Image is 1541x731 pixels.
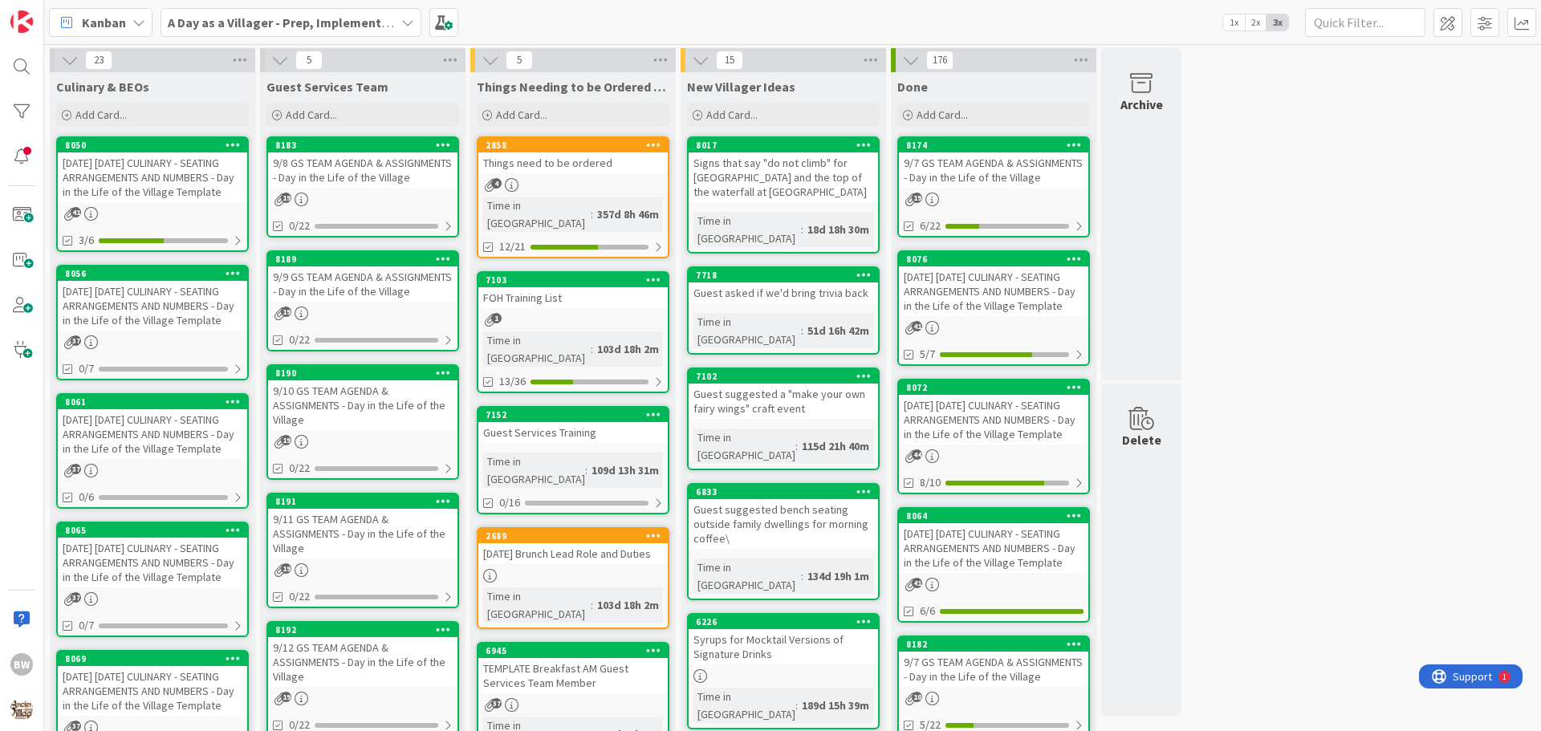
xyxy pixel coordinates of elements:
[477,406,669,514] a: 7152Guest Services TrainingTime in [GEOGRAPHIC_DATA]:109d 13h 31m0/16
[478,273,668,287] div: 7103
[478,644,668,658] div: 6945
[486,645,668,656] div: 6945
[689,282,878,303] div: Guest asked if we'd bring trivia back
[268,366,457,430] div: 81909/10 GS TEAM AGENDA & ASSIGNMENTS - Day in the Life of the Village
[716,51,743,70] span: 15
[289,331,310,348] span: 0/22
[585,461,588,479] span: :
[477,271,669,393] a: 7103FOH Training ListTime in [GEOGRAPHIC_DATA]:103d 18h 2m13/36
[478,408,668,422] div: 7152
[897,379,1090,494] a: 8072[DATE] [DATE] CULINARY - SEATING ARRANGEMENTS AND NUMBERS - Day in the Life of the Village Te...
[71,592,81,603] span: 37
[899,652,1088,687] div: 9/7 GS TEAM AGENDA & ASSIGNMENTS - Day in the Life of the Village
[693,688,795,723] div: Time in [GEOGRAPHIC_DATA]
[899,509,1088,523] div: 8064
[693,313,801,348] div: Time in [GEOGRAPHIC_DATA]
[483,453,585,488] div: Time in [GEOGRAPHIC_DATA]
[1305,8,1425,37] input: Quick Filter...
[275,496,457,507] div: 8191
[912,321,922,331] span: 41
[71,721,81,731] span: 37
[58,138,247,152] div: 8050
[899,266,1088,316] div: [DATE] [DATE] CULINARY - SEATING ARRANGEMENTS AND NUMBERS - Day in the Life of the Village Template
[478,287,668,308] div: FOH Training List
[912,692,922,702] span: 18
[281,307,291,317] span: 19
[486,530,668,542] div: 2689
[478,138,668,152] div: 2858
[897,507,1090,623] a: 8064[DATE] [DATE] CULINARY - SEATING ARRANGEMENTS AND NUMBERS - Day in the Life of the Village Te...
[912,578,922,588] span: 41
[899,138,1088,188] div: 81749/7 GS TEAM AGENDA & ASSIGNMENTS - Day in the Life of the Village
[689,152,878,202] div: Signs that say "do not climb" for [GEOGRAPHIC_DATA] and the top of the waterfall at [GEOGRAPHIC_D...
[58,652,247,716] div: 8069[DATE] [DATE] CULINARY - SEATING ARRANGEMENTS AND NUMBERS - Day in the Life of the Village Te...
[168,14,454,30] b: A Day as a Villager - Prep, Implement and Execute
[499,238,526,255] span: 12/21
[899,523,1088,573] div: [DATE] [DATE] CULINARY - SEATING ARRANGEMENTS AND NUMBERS - Day in the Life of the Village Template
[798,437,873,455] div: 115d 21h 40m
[58,523,247,538] div: 8065
[85,51,112,70] span: 23
[591,596,593,614] span: :
[906,382,1088,393] div: 8072
[899,252,1088,316] div: 8076[DATE] [DATE] CULINARY - SEATING ARRANGEMENTS AND NUMBERS - Day in the Life of the Village Te...
[289,588,310,605] span: 0/22
[58,523,247,587] div: 8065[DATE] [DATE] CULINARY - SEATING ARRANGEMENTS AND NUMBERS - Day in the Life of the Village Te...
[478,658,668,693] div: TEMPLATE Breakfast AM Guest Services Team Member
[899,380,1088,445] div: 8072[DATE] [DATE] CULINARY - SEATING ARRANGEMENTS AND NUMBERS - Day in the Life of the Village Te...
[696,486,878,497] div: 6833
[499,494,520,511] span: 0/16
[588,461,663,479] div: 109d 13h 31m
[268,494,457,509] div: 8191
[275,624,457,636] div: 8192
[687,266,880,355] a: 7718Guest asked if we'd bring trivia backTime in [GEOGRAPHIC_DATA]:51d 16h 42m
[477,79,669,95] span: Things Needing to be Ordered - PUT IN CARD, Don't make new card
[689,629,878,664] div: Syrups for Mocktail Versions of Signature Drinks
[689,499,878,549] div: Guest suggested bench seating outside family dwellings for morning coffee\
[696,371,878,382] div: 7102
[58,395,247,409] div: 8061
[491,698,502,709] span: 37
[1267,14,1288,30] span: 3x
[906,140,1088,151] div: 8174
[491,178,502,189] span: 4
[478,529,668,564] div: 2689[DATE] Brunch Lead Role and Duties
[801,221,803,238] span: :
[920,603,935,619] span: 6/6
[266,364,459,480] a: 81909/10 GS TEAM AGENDA & ASSIGNMENTS - Day in the Life of the Village0/22
[483,587,591,623] div: Time in [GEOGRAPHIC_DATA]
[591,340,593,358] span: :
[689,369,878,419] div: 7102Guest suggested a "make your own fairy wings" craft event
[71,207,81,217] span: 41
[483,331,591,367] div: Time in [GEOGRAPHIC_DATA]
[10,698,33,721] img: avatar
[486,274,668,286] div: 7103
[478,408,668,443] div: 7152Guest Services Training
[693,428,795,464] div: Time in [GEOGRAPHIC_DATA]
[478,422,668,443] div: Guest Services Training
[266,79,388,95] span: Guest Services Team
[920,474,941,491] span: 8/10
[268,623,457,637] div: 8192
[696,270,878,281] div: 7718
[71,464,81,474] span: 37
[591,205,593,223] span: :
[289,217,310,234] span: 0/22
[289,460,310,477] span: 0/22
[486,140,668,151] div: 2858
[281,692,291,702] span: 19
[693,212,801,247] div: Time in [GEOGRAPHIC_DATA]
[56,136,249,252] a: 8050[DATE] [DATE] CULINARY - SEATING ARRANGEMENTS AND NUMBERS - Day in the Life of the Village Te...
[268,152,457,188] div: 9/8 GS TEAM AGENDA & ASSIGNMENTS - Day in the Life of the Village
[65,525,247,536] div: 8065
[687,368,880,470] a: 7102Guest suggested a "make your own fairy wings" craft eventTime in [GEOGRAPHIC_DATA]:115d 21h 40m
[689,485,878,549] div: 6833Guest suggested bench seating outside family dwellings for morning coffee\
[689,369,878,384] div: 7102
[56,79,149,95] span: Culinary & BEOs
[295,51,323,70] span: 5
[897,250,1090,366] a: 8076[DATE] [DATE] CULINARY - SEATING ARRANGEMENTS AND NUMBERS - Day in the Life of the Village Te...
[58,538,247,587] div: [DATE] [DATE] CULINARY - SEATING ARRANGEMENTS AND NUMBERS - Day in the Life of the Village Template
[920,217,941,234] span: 6/22
[266,136,459,238] a: 81839/8 GS TEAM AGENDA & ASSIGNMENTS - Day in the Life of the Village0/22
[687,483,880,600] a: 6833Guest suggested bench seating outside family dwellings for morning coffee\Time in [GEOGRAPHIC...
